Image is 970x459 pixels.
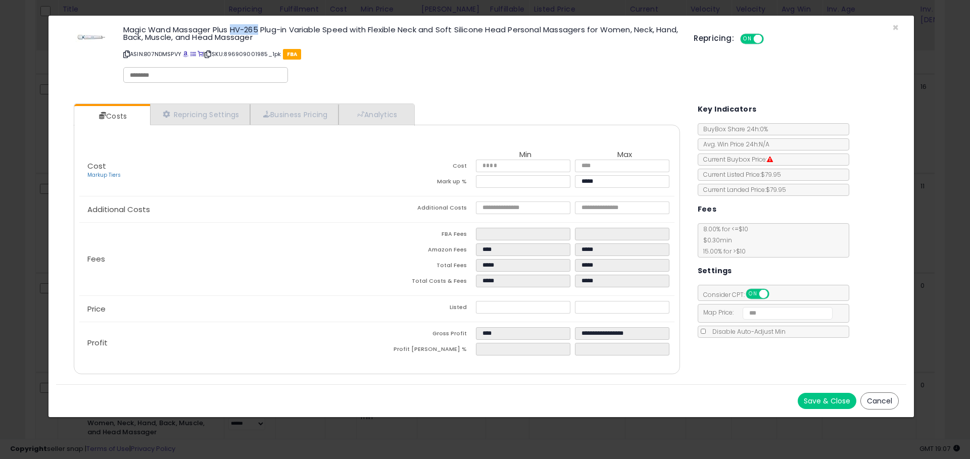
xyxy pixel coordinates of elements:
[698,170,781,179] span: Current Listed Price: $79.95
[377,275,476,290] td: Total Costs & Fees
[698,265,732,277] h5: Settings
[698,225,748,256] span: 8.00 % for <= $10
[698,155,773,164] span: Current Buybox Price:
[79,255,377,263] p: Fees
[767,290,784,298] span: OFF
[79,305,377,313] p: Price
[767,157,773,163] i: Suppressed Buy Box
[741,35,754,43] span: ON
[377,327,476,343] td: Gross Profit
[698,236,732,244] span: $0.30 min
[575,150,674,160] th: Max
[694,34,734,42] h5: Repricing:
[183,50,188,58] a: BuyBox page
[74,106,149,126] a: Costs
[707,327,786,336] span: Disable Auto-Adjust Min
[377,228,476,243] td: FBA Fees
[698,203,717,216] h5: Fees
[377,201,476,217] td: Additional Costs
[377,259,476,275] td: Total Fees
[747,290,759,298] span: ON
[79,339,377,347] p: Profit
[250,104,338,125] a: Business Pricing
[698,247,746,256] span: 15.00 % for > $10
[698,103,757,116] h5: Key Indicators
[87,171,121,179] a: Markup Tiers
[698,125,768,133] span: BuyBox Share 24h: 0%
[762,35,779,43] span: OFF
[892,20,899,35] span: ×
[123,26,678,41] h3: Magic Wand Massager Plus HV-265 Plug-in Variable Speed with Flexible Neck and Soft Silicone Head ...
[377,160,476,175] td: Cost
[377,343,476,359] td: Profit [PERSON_NAME] %
[860,392,899,410] button: Cancel
[79,162,377,179] p: Cost
[283,49,302,60] span: FBA
[123,46,678,62] p: ASIN: B07NDMSPVY | SKU: 896909001985_1pk
[190,50,196,58] a: All offer listings
[698,308,833,317] span: Map Price:
[798,393,856,409] button: Save & Close
[698,140,769,148] span: Avg. Win Price 24h: N/A
[377,243,476,259] td: Amazon Fees
[79,206,377,214] p: Additional Costs
[698,290,783,299] span: Consider CPT:
[150,104,250,125] a: Repricing Settings
[377,301,476,317] td: Listed
[476,150,575,160] th: Min
[338,104,413,125] a: Analytics
[198,50,203,58] a: Your listing only
[75,26,105,48] img: 21HqJt2oNsL._SL60_.jpg
[698,185,786,194] span: Current Landed Price: $79.95
[377,175,476,191] td: Mark up %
